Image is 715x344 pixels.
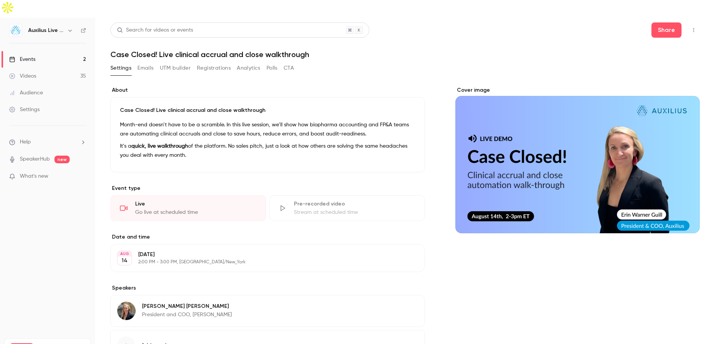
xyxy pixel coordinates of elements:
[651,22,681,38] button: Share
[197,62,231,74] button: Registrations
[20,155,50,163] a: SpeakerHub
[110,50,700,59] h1: Case Closed! Live clinical accrual and close walkthrough
[391,301,418,314] button: Edit
[131,143,188,149] strong: quick, live walkthrough
[267,62,278,74] button: Polls
[135,209,257,216] div: Go live at scheduled time
[54,156,70,163] span: new
[284,62,294,74] button: CTA
[10,24,22,37] img: Auxilius Live Sessions
[110,195,266,221] div: LiveGo live at scheduled time
[138,259,385,265] p: 2:00 PM - 3:00 PM, [GEOGRAPHIC_DATA]/New_York
[294,200,415,208] div: Pre-recorded video
[142,311,232,319] p: President and COO, [PERSON_NAME]
[455,86,700,94] label: Cover image
[455,86,700,233] section: Cover image
[137,62,153,74] button: Emails
[142,303,232,310] p: [PERSON_NAME] [PERSON_NAME]
[110,233,425,241] label: Date and time
[28,27,64,34] h6: Auxilius Live Sessions
[9,72,36,80] div: Videos
[120,107,415,114] p: Case Closed! Live clinical accrual and close walkthrough
[110,185,425,192] p: Event type
[117,302,136,320] img: Erin Warner Guill
[120,142,415,160] p: It’s a of the platform. No sales pitch, just a look at how others are solving the same headaches ...
[120,120,415,139] p: Month-end doesn’t have to be a scramble. In this live session, we’ll show how biopharma accountin...
[160,62,191,74] button: UTM builder
[110,295,425,327] div: Erin Warner Guill[PERSON_NAME] [PERSON_NAME]President and COO, [PERSON_NAME]
[110,86,425,94] label: About
[20,172,48,180] span: What's new
[9,56,35,63] div: Events
[678,212,694,227] button: cover-image
[117,26,193,34] div: Search for videos or events
[9,106,40,113] div: Settings
[20,138,31,146] span: Help
[110,284,425,292] label: Speakers
[138,251,385,258] p: [DATE]
[121,257,128,264] p: 14
[9,138,86,146] li: help-dropdown-opener
[9,89,43,97] div: Audience
[294,209,415,216] div: Stream at scheduled time
[135,200,257,208] div: Live
[237,62,260,74] button: Analytics
[118,251,131,256] div: AUG
[110,62,131,74] button: Settings
[269,195,425,221] div: Pre-recorded videoStream at scheduled time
